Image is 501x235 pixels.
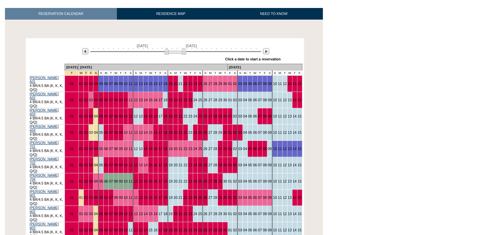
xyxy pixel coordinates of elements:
a: 13 [288,163,292,167]
a: 05 [99,130,103,134]
a: 11 [128,82,132,86]
a: 09 [268,147,272,151]
a: 18 [163,147,167,151]
a: 26 [203,130,207,134]
a: 09 [268,130,272,134]
a: 01 [79,179,83,183]
a: 12 [134,130,138,134]
a: 28 [213,147,217,151]
a: 07 [109,114,113,118]
a: 28 [213,82,217,86]
a: 20 [174,130,177,134]
a: 21 [178,114,182,118]
a: 11 [128,147,132,151]
a: 31 [70,179,74,183]
a: 07 [258,82,262,86]
a: 11 [278,82,282,86]
a: 06 [253,163,257,167]
a: 21 [178,98,182,102]
a: 18 [163,98,167,102]
a: 19 [169,98,173,102]
a: 10 [273,114,277,118]
a: 07 [258,163,262,167]
a: 12 [283,130,287,134]
a: 13 [288,114,292,118]
a: 15 [298,147,302,151]
a: 02 [233,82,237,86]
a: 24 [193,147,197,151]
a: 08 [263,163,267,167]
a: 07 [258,114,262,118]
a: 15 [149,82,153,86]
a: 27 [208,130,212,134]
img: Next [263,48,269,54]
a: 16 [154,147,158,151]
a: 25 [198,130,202,134]
a: 11 [278,130,282,134]
a: 03 [238,98,242,102]
a: 15 [149,98,153,102]
a: 27 [208,147,212,151]
a: 09 [119,179,123,183]
a: 11 [278,98,282,102]
a: 20 [174,147,177,151]
a: 19 [169,130,173,134]
a: 04 [94,82,98,86]
a: 03 [89,147,93,151]
a: 12 [134,98,138,102]
a: 01 [228,130,232,134]
a: 05 [99,98,103,102]
a: 07 [109,82,113,86]
a: 13 [139,147,143,151]
a: 29 [218,163,222,167]
a: 02 [233,163,237,167]
a: 05 [248,163,252,167]
a: 04 [94,130,98,134]
a: 09 [119,130,123,134]
a: 12 [283,82,287,86]
a: 06 [104,82,108,86]
a: 02 [233,98,237,102]
a: 14 [293,130,297,134]
a: 25 [198,147,202,151]
a: 03 [89,114,93,118]
a: 04 [243,130,247,134]
a: 01 [228,82,232,86]
a: 12 [134,147,138,151]
a: 30 [223,98,227,102]
a: 21 [178,147,182,151]
a: 02 [84,163,88,167]
a: 09 [119,114,123,118]
a: 08 [263,98,267,102]
a: 31 [70,82,74,86]
a: 27 [208,98,212,102]
a: 09 [268,163,272,167]
a: 17 [159,147,163,151]
a: 20 [174,114,177,118]
a: 04 [243,147,247,151]
a: 09 [119,147,123,151]
a: 05 [99,82,103,86]
a: 12 [283,147,287,151]
a: 30 [223,163,227,167]
a: 08 [114,98,118,102]
a: 21 [178,82,182,86]
a: 23 [188,82,192,86]
a: 09 [119,82,123,86]
a: 28 [213,163,217,167]
a: 26 [203,147,207,151]
a: 13 [288,130,292,134]
a: 07 [258,130,262,134]
a: 13 [288,98,292,102]
a: [PERSON_NAME] 601 [30,76,59,84]
a: 06 [253,114,257,118]
a: 03 [238,147,242,151]
a: 13 [139,114,143,118]
a: 29 [218,130,222,134]
a: 15 [149,114,153,118]
a: 24 [193,114,197,118]
a: 19 [169,147,173,151]
a: 12 [134,163,138,167]
a: 15 [298,82,302,86]
a: 14 [293,98,297,102]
